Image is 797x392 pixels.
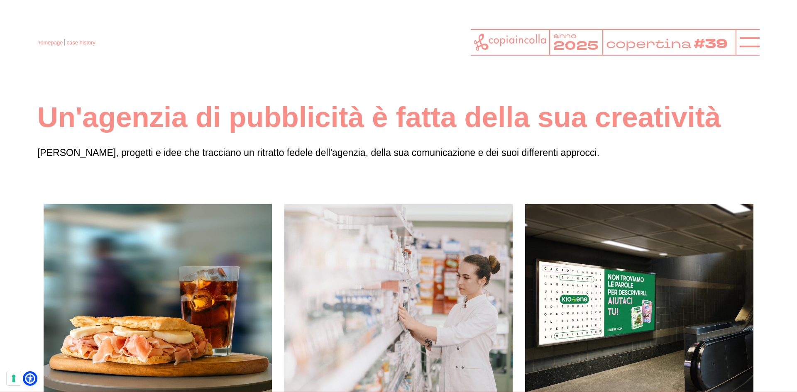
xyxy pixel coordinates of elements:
[25,373,35,384] a: Open Accessibility Menu
[66,39,95,46] span: case history
[606,35,694,52] tspan: copertina
[37,145,760,161] p: [PERSON_NAME], progetti e idee che tracciano un ritratto fedele dell'agenzia, della sua comunicaz...
[553,31,577,41] tspan: anno
[37,39,63,46] a: homepage
[37,100,760,135] h1: Un'agenzia di pubblicità è fatta della sua creatività
[553,38,598,55] tspan: 2025
[7,371,21,385] button: Le tue preferenze relative al consenso per le tecnologie di tracciamento
[696,35,731,54] tspan: #39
